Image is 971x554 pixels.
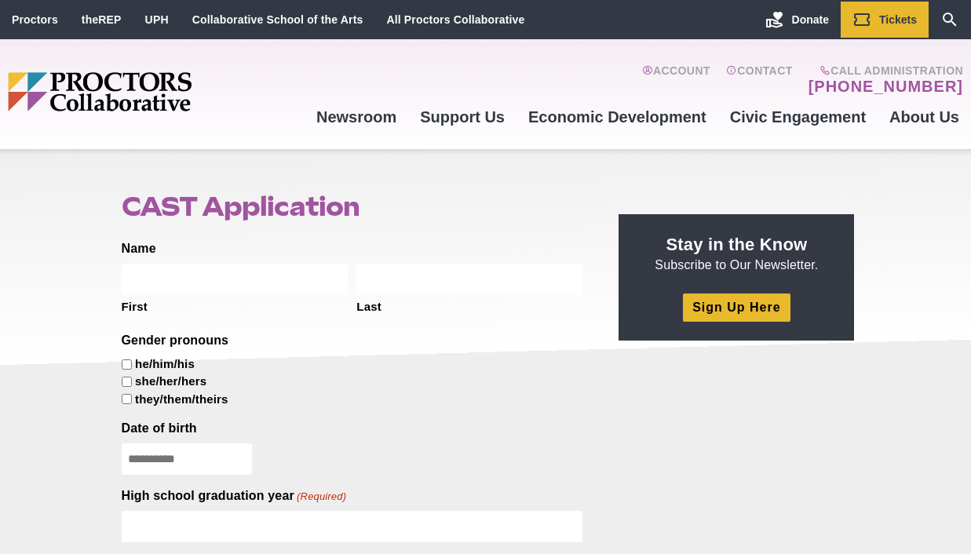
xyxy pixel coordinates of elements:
span: Donate [792,13,829,26]
label: First [122,295,348,315]
p: Subscribe to Our Newsletter. [637,233,835,274]
a: All Proctors Collaborative [386,13,524,26]
label: Last [356,295,582,315]
label: they/them/theirs [135,392,228,408]
a: Economic Development [517,96,718,138]
a: Account [642,64,710,96]
a: Sign Up Here [683,293,790,321]
a: Civic Engagement [718,96,878,138]
span: Tickets [879,13,917,26]
a: Newsroom [305,96,408,138]
label: Date of birth [122,420,197,437]
a: Contact [726,64,793,96]
label: she/her/hers [135,374,206,390]
strong: Stay in the Know [666,235,808,254]
img: Proctors logo [8,72,305,111]
a: Search [929,2,971,38]
a: Support Us [408,96,517,138]
legend: Name [122,240,156,257]
a: Proctors [12,13,58,26]
label: he/him/his [135,356,195,373]
a: theREP [82,13,122,26]
h1: CAST Application [122,191,583,221]
legend: Gender pronouns [122,332,229,349]
label: High school graduation year [122,487,347,505]
span: Call Administration [804,64,963,77]
a: About Us [878,96,971,138]
a: Tickets [841,2,929,38]
a: UPH [145,13,169,26]
a: Donate [754,2,841,38]
a: Collaborative School of the Arts [192,13,363,26]
span: (Required) [295,490,346,504]
a: [PHONE_NUMBER] [809,77,963,96]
